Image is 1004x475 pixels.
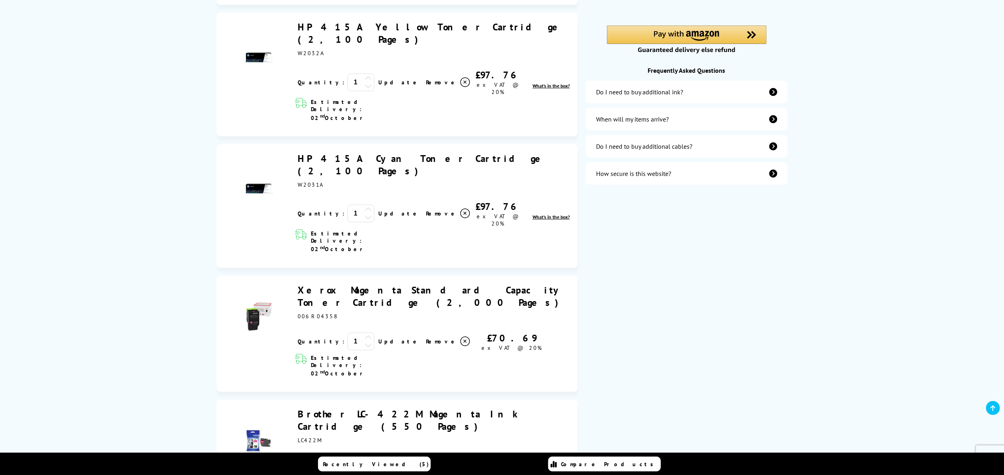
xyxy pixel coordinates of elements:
div: £70.69 [471,332,553,344]
div: When will my items arrive? [596,115,669,123]
span: ex VAT @ 20% [477,81,519,96]
a: Update [378,210,419,217]
div: £97.76 [471,200,525,213]
a: Compare Products [548,457,661,471]
a: Brother LC-422M Magenta Ink Cartridge (550 Pages) [298,408,523,433]
span: Remove [426,210,457,217]
span: Quantity: [298,338,344,345]
a: Delete item from your basket [426,335,471,347]
a: additional-ink [586,81,787,103]
a: Recently Viewed (5) [318,457,431,471]
span: Quantity: [298,79,344,86]
span: Remove [426,338,457,345]
span: Estimated Delivery: 02 October [311,230,406,253]
div: How secure is this website? [596,170,671,178]
span: LC422M [298,437,322,444]
span: Compare Products [561,461,658,468]
a: additional-cables [586,135,787,158]
span: Estimated Delivery: 02 October [311,98,406,122]
span: Estimated Delivery: 02 October [311,354,406,377]
div: Amazon Pay - Use your Amazon account [607,26,767,54]
a: Update [378,79,419,86]
a: Update [378,338,419,345]
div: Frequently Asked Questions [586,66,787,74]
a: Delete item from your basket [426,76,471,88]
span: What's in the box? [533,83,570,89]
span: 006R04358 [298,313,336,320]
a: Xerox Magenta Standard Capacity Toner Cartridge (2,000 Pages) [298,284,564,309]
a: Delete item from your basket [426,208,471,220]
div: Do I need to buy additional cables? [596,142,692,150]
span: Remove [426,79,457,86]
a: HP 415A Cyan Toner Cartridge (2,100 Pages) [298,152,549,177]
div: Do I need to buy additional ink? [596,88,683,96]
a: lnk_inthebox [533,83,570,89]
img: HP 415A Cyan Toner Cartridge (2,100 Pages) [245,175,273,203]
a: items-arrive [586,108,787,130]
span: Recently Viewed (5) [323,461,429,468]
span: W2031A [298,181,322,188]
a: HP 415A Yellow Toner Cartridge (2,100 Pages) [298,21,566,46]
sup: nd [320,369,325,375]
a: lnk_inthebox [533,214,570,220]
span: Quantity: [298,210,344,217]
span: What's in the box? [533,214,570,220]
span: W2032A [298,50,323,57]
img: Xerox Magenta Standard Capacity Toner Cartridge (2,000 Pages) [245,303,273,331]
img: HP 415A Yellow Toner Cartridge (2,100 Pages) [245,44,273,72]
sup: nd [320,113,325,119]
img: Brother LC-422M Magenta Ink Cartridge (550 Pages) [245,427,273,455]
div: £97.76 [471,69,525,81]
sup: nd [320,244,325,250]
span: ex VAT @ 20% [477,213,519,227]
a: secure-website [586,162,787,185]
span: ex VAT @ 20% [481,344,542,351]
